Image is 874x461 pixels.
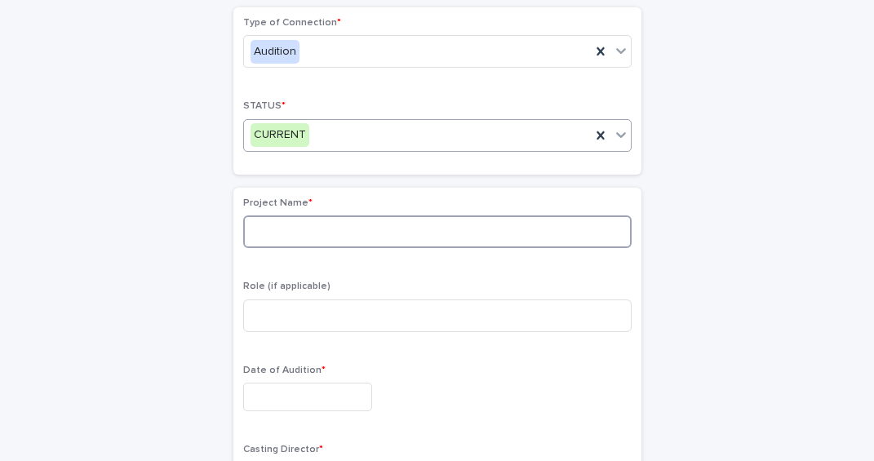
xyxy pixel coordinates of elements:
[243,198,313,208] span: Project Name
[243,281,331,291] span: Role (if applicable)
[243,366,326,375] span: Date of Audition
[243,18,341,28] span: Type of Connection
[243,101,286,111] span: STATUS
[251,40,299,64] div: Audition
[251,123,309,147] div: CURRENT
[243,445,323,454] span: Casting Director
